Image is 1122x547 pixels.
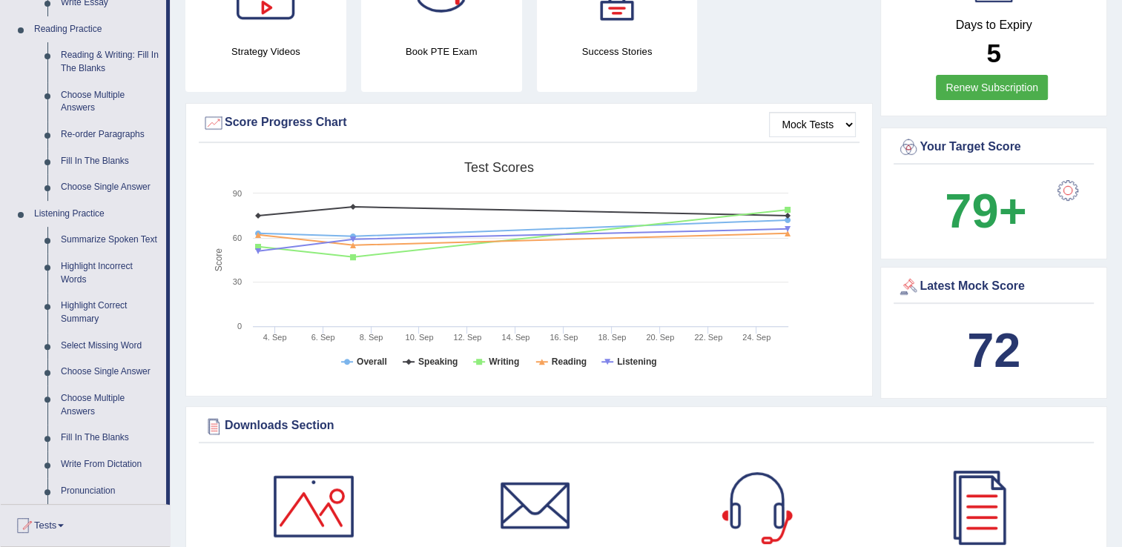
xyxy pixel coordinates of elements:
div: Score Progress Chart [202,112,856,134]
tspan: 10. Sep [406,333,434,342]
tspan: Score [214,248,224,272]
a: Tests [1,505,170,542]
a: Listening Practice [27,201,166,228]
h4: Book PTE Exam [361,44,522,59]
a: Highlight Correct Summary [54,293,166,332]
tspan: 8. Sep [360,333,383,342]
tspan: Speaking [418,357,458,367]
text: 0 [237,322,242,331]
a: Choose Single Answer [54,174,166,201]
a: Pronunciation [54,478,166,505]
tspan: 12. Sep [453,333,481,342]
a: Fill In The Blanks [54,148,166,175]
h4: Strategy Videos [185,44,346,59]
a: Summarize Spoken Text [54,227,166,253]
b: 5 [986,39,1000,67]
tspan: 18. Sep [598,333,626,342]
a: Reading & Writing: Fill In The Blanks [54,42,166,82]
tspan: Reading [552,357,587,367]
tspan: 6. Sep [311,333,335,342]
div: Latest Mock Score [897,276,1090,298]
tspan: Listening [617,357,656,367]
tspan: 16. Sep [550,333,578,342]
b: 72 [967,323,1020,377]
div: Downloads Section [202,415,1090,437]
tspan: Writing [489,357,519,367]
h4: Days to Expiry [897,19,1090,32]
b: 79+ [945,184,1026,238]
tspan: 20. Sep [646,333,674,342]
a: Highlight Incorrect Words [54,253,166,293]
a: Reading Practice [27,16,166,43]
tspan: 22. Sep [694,333,722,342]
tspan: 24. Sep [742,333,770,342]
tspan: Overall [357,357,387,367]
a: Choose Multiple Answers [54,385,166,425]
text: 90 [233,189,242,198]
a: Select Missing Word [54,333,166,359]
text: 60 [233,233,242,242]
tspan: Test scores [464,160,534,175]
div: Your Target Score [897,136,1090,159]
tspan: 14. Sep [501,333,529,342]
a: Choose Multiple Answers [54,82,166,122]
a: Fill In The Blanks [54,425,166,451]
a: Write From Dictation [54,451,166,478]
h4: Success Stories [537,44,698,59]
a: Renew Subscription [936,75,1048,100]
tspan: 4. Sep [263,333,287,342]
a: Re-order Paragraphs [54,122,166,148]
a: Choose Single Answer [54,359,166,385]
text: 30 [233,277,242,286]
